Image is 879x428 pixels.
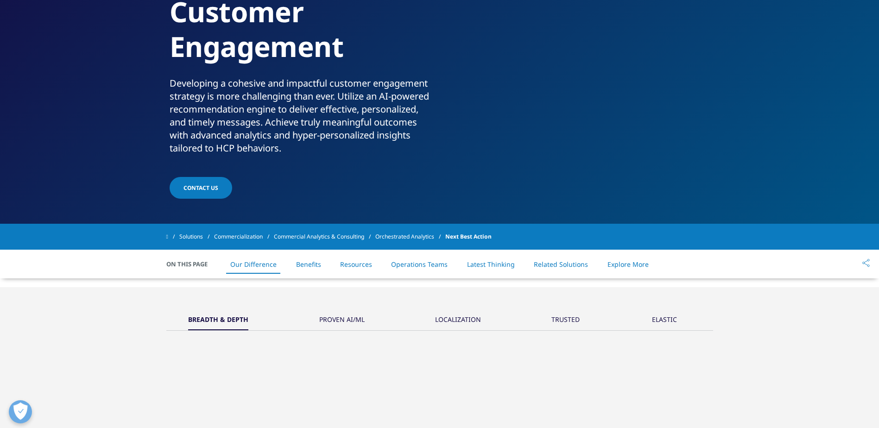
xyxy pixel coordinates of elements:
a: Resources [340,260,372,269]
button: TRUSTED [550,310,580,330]
span: Next Best Action [445,228,492,245]
a: Commercialization [214,228,274,245]
span: Contact Us [183,184,218,192]
a: Related Solutions [534,260,588,269]
button: BREADTH & DEPTH [187,310,248,330]
button: ELASTIC [649,310,678,330]
div: BREADTH & DEPTH [188,310,248,330]
div: TRUSTED [551,310,580,330]
div: ELASTIC [652,310,677,330]
a: Our Difference [230,260,277,269]
a: Commercial Analytics & Consulting [274,228,375,245]
p: Developing a cohesive and impactful customer engagement strategy is more challenging than ever. U... [170,77,436,160]
a: Operations Teams [391,260,448,269]
a: Latest Thinking [467,260,515,269]
button: Open Preferences [9,400,32,423]
button: PROVEN AI/ML [318,310,365,330]
a: Benefits [296,260,321,269]
a: Explore More [607,260,649,269]
a: Solutions [179,228,214,245]
div: LOCALIZATION [435,310,481,330]
a: Contact Us [170,177,232,199]
button: LOCALIZATION [434,310,481,330]
a: Orchestrated Analytics [375,228,445,245]
span: On This Page [166,259,217,269]
div: PROVEN AI/ML [319,310,365,330]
